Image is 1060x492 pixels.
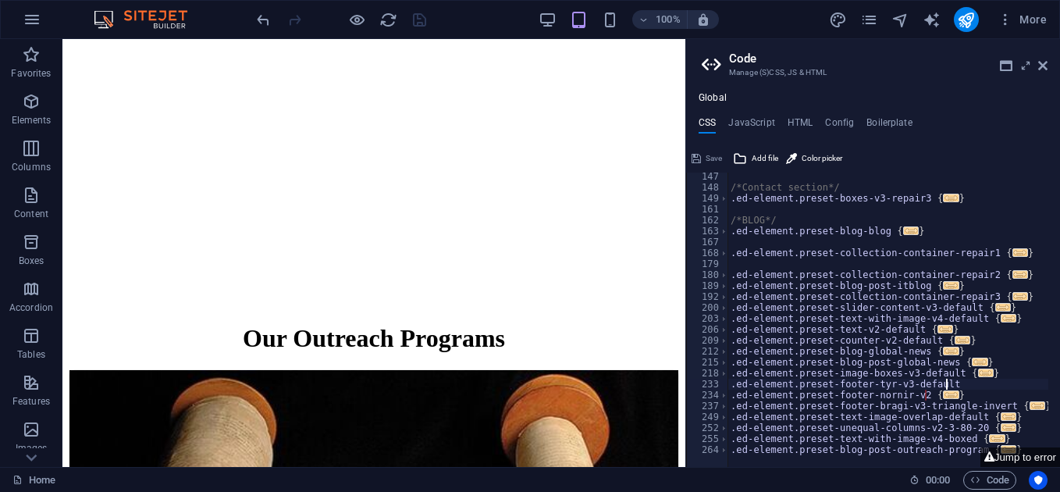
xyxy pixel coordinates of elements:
button: undo [254,10,272,29]
span: ... [944,194,959,202]
button: text_generator [923,10,941,29]
div: 179 [687,258,729,269]
span: ... [973,358,988,366]
span: ... [1001,412,1016,421]
div: 180 [687,269,729,280]
i: Reload page [379,11,397,29]
span: ... [995,303,1011,312]
div: 237 [687,401,729,412]
i: Publish [957,11,975,29]
div: 215 [687,357,729,368]
h6: 100% [656,10,681,29]
div: 252 [687,422,729,433]
button: Add file [731,149,781,168]
p: Elements [12,114,52,127]
span: ... [944,390,959,399]
div: 218 [687,368,729,379]
span: ... [1001,445,1016,454]
div: 209 [687,335,729,346]
i: Undo: Edit (S)CSS (Ctrl+Z) [254,11,272,29]
h4: CSS [699,117,716,134]
span: ... [1001,314,1016,323]
span: ... [1012,248,1028,257]
span: ... [990,434,1005,443]
h4: Boilerplate [866,117,912,134]
button: More [991,7,1053,32]
span: Code [970,471,1009,490]
span: ... [944,281,959,290]
div: 200 [687,302,729,313]
span: ... [1030,401,1045,410]
span: Add file [752,149,778,168]
div: 162 [687,215,729,226]
p: Favorites [11,67,51,80]
button: publish [954,7,979,32]
h4: Config [825,117,854,134]
div: 148 [687,182,729,193]
button: 100% [632,10,688,29]
h3: Manage (S)CSS, JS & HTML [729,66,1016,80]
div: 192 [687,291,729,302]
p: Boxes [19,255,44,267]
div: 233 [687,379,729,390]
i: AI Writer [923,11,941,29]
span: 00 00 [926,471,950,490]
button: design [829,10,848,29]
button: reload [379,10,397,29]
div: 264 [687,444,729,455]
p: Columns [12,161,51,173]
button: Color picker [784,149,845,168]
p: Images [16,442,48,455]
p: Content [14,208,48,220]
div: 189 [687,280,729,291]
h4: Global [699,92,727,105]
span: ... [978,369,994,377]
button: Usercentrics [1029,471,1048,490]
span: ... [937,325,953,333]
button: navigator [891,10,910,29]
span: More [998,12,1047,27]
button: Code [963,471,1016,490]
span: ... [944,347,959,355]
div: 168 [687,248,729,258]
i: On resize automatically adjust zoom level to fit chosen device. [696,12,710,27]
span: Color picker [802,149,842,168]
div: 249 [687,412,729,422]
p: Features [12,395,50,408]
p: Tables [17,348,45,361]
i: Pages (Ctrl+Alt+S) [860,11,878,29]
button: pages [860,10,879,29]
div: 147 [687,171,729,182]
i: Design (Ctrl+Alt+Y) [829,11,847,29]
div: 255 [687,433,729,444]
h4: JavaScript [728,117,774,134]
i: Navigator [891,11,909,29]
span: ... [955,336,970,344]
div: 206 [687,324,729,335]
button: Jump to error [980,447,1060,467]
div: 161 [687,204,729,215]
span: : [937,474,939,486]
p: Accordion [9,301,53,314]
img: Editor Logo [90,10,207,29]
span: ... [1012,270,1028,279]
h2: Code [729,52,1048,66]
div: 167 [687,237,729,248]
a: Click to cancel selection. Double-click to open Pages [12,471,55,490]
div: 163 [687,226,729,237]
span: ... [903,226,919,235]
div: 234 [687,390,729,401]
span: ... [1012,292,1028,301]
div: 203 [687,313,729,324]
h6: Session time [909,471,951,490]
h4: HTML [788,117,813,134]
div: 149 [687,193,729,204]
span: ... [1001,423,1016,432]
div: 212 [687,346,729,357]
